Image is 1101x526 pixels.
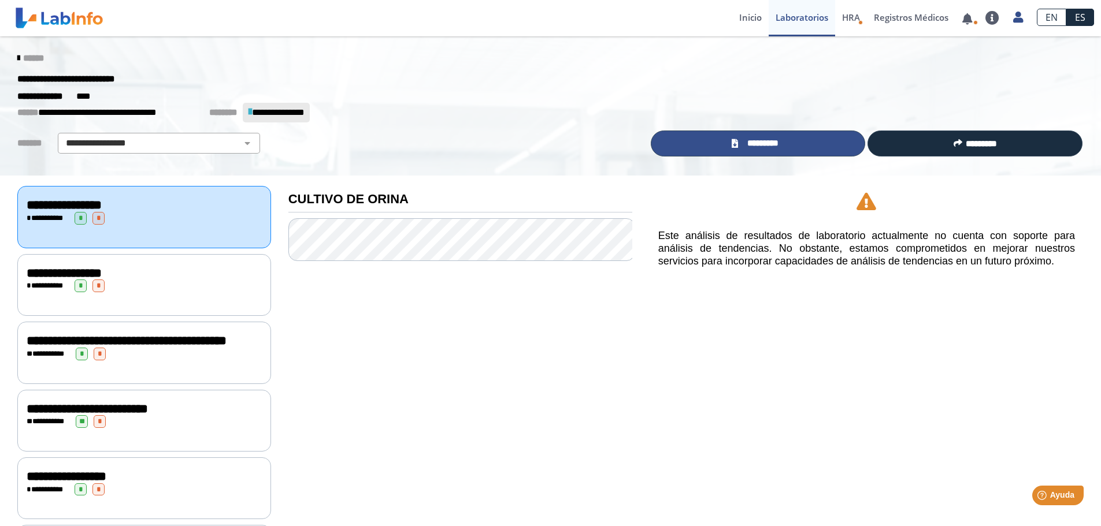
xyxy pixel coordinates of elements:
font: CULTIVO DE ORINA [288,192,409,206]
iframe: Lanzador de widgets de ayuda [998,481,1088,513]
font: Laboratorios [776,12,828,23]
font: Este análisis de resultados de laboratorio actualmente no cuenta con soporte para análisis de ten... [658,230,1075,266]
font: HRA [842,12,860,23]
font: Registros Médicos [874,12,948,23]
font: ES [1075,11,1085,24]
font: Inicio [739,12,762,23]
font: EN [1046,11,1058,24]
